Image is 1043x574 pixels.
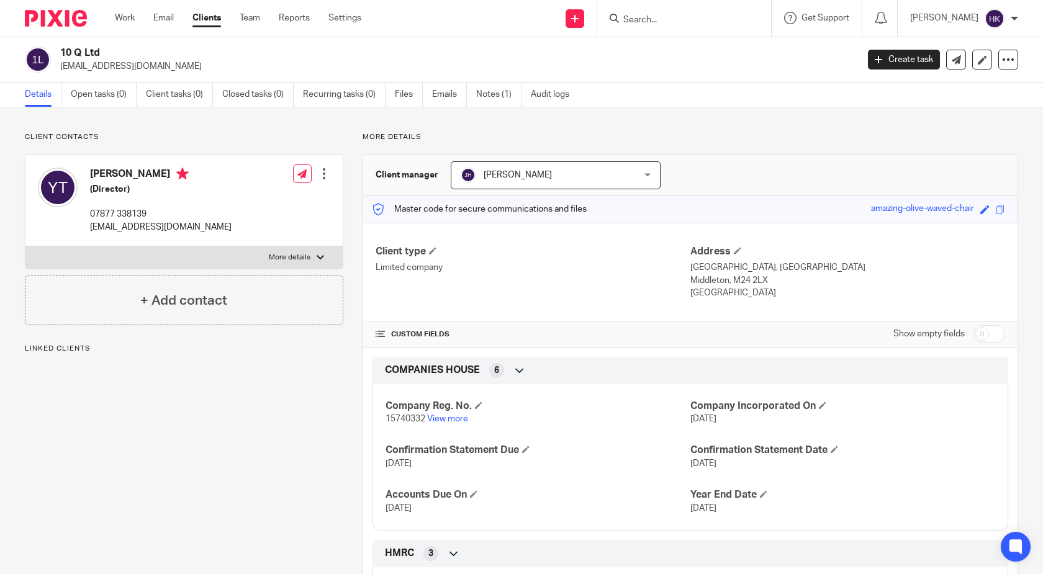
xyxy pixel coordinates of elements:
[363,132,1018,142] p: More details
[428,547,433,560] span: 3
[25,132,343,142] p: Client contacts
[386,400,690,413] h4: Company Reg. No.
[376,169,438,181] h3: Client manager
[90,183,232,195] h5: (Director)
[690,274,1005,287] p: Middleton, M24 2LX
[140,291,227,310] h4: + Add contact
[25,83,61,107] a: Details
[176,168,189,180] i: Primary
[90,208,232,220] p: 07877 338139
[279,12,310,24] a: Reports
[240,12,260,24] a: Team
[386,459,412,468] span: [DATE]
[690,415,716,423] span: [DATE]
[476,83,521,107] a: Notes (1)
[893,328,965,340] label: Show empty fields
[115,12,135,24] a: Work
[801,14,849,22] span: Get Support
[690,504,716,513] span: [DATE]
[690,261,1005,274] p: [GEOGRAPHIC_DATA], [GEOGRAPHIC_DATA]
[71,83,137,107] a: Open tasks (0)
[372,203,587,215] p: Master code for secure communications and files
[690,444,995,457] h4: Confirmation Statement Date
[622,15,734,26] input: Search
[90,168,232,183] h4: [PERSON_NAME]
[385,364,480,377] span: COMPANIES HOUSE
[432,83,467,107] a: Emails
[531,83,579,107] a: Audit logs
[146,83,213,107] a: Client tasks (0)
[386,504,412,513] span: [DATE]
[25,47,51,73] img: svg%3E
[690,488,995,501] h4: Year End Date
[690,400,995,413] h4: Company Incorporated On
[690,245,1005,258] h4: Address
[985,9,1005,29] img: svg%3E
[494,364,499,377] span: 6
[222,83,294,107] a: Closed tasks (0)
[90,221,232,233] p: [EMAIL_ADDRESS][DOMAIN_NAME]
[868,50,940,70] a: Create task
[395,83,423,107] a: Files
[690,459,716,468] span: [DATE]
[328,12,361,24] a: Settings
[153,12,174,24] a: Email
[484,171,552,179] span: [PERSON_NAME]
[910,12,978,24] p: [PERSON_NAME]
[427,415,468,423] a: View more
[386,444,690,457] h4: Confirmation Statement Due
[386,488,690,501] h4: Accounts Due On
[25,10,87,27] img: Pixie
[376,261,690,274] p: Limited company
[461,168,476,182] img: svg%3E
[192,12,221,24] a: Clients
[25,344,343,354] p: Linked clients
[385,547,414,560] span: HMRC
[386,415,425,423] span: 15740332
[60,47,692,60] h2: 10 Q Ltd
[376,330,690,339] h4: CUSTOM FIELDS
[38,168,78,207] img: svg%3E
[690,287,1005,299] p: [GEOGRAPHIC_DATA]
[303,83,386,107] a: Recurring tasks (0)
[376,245,690,258] h4: Client type
[60,60,849,73] p: [EMAIL_ADDRESS][DOMAIN_NAME]
[871,202,974,217] div: amazing-olive-waved-chair
[269,253,310,262] p: More details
